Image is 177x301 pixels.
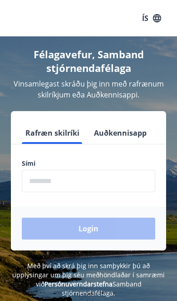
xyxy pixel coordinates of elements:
span: Með því að skrá þig inn samþykkir þú að upplýsingar um þig séu meðhöndlaðar í samræmi við Samband... [12,261,165,297]
button: Rafræn skilríki [22,122,83,144]
button: ÍS [137,10,166,26]
h4: Félagavefur, Samband stjórnendafélaga [11,47,166,75]
button: Auðkennisapp [90,122,150,144]
span: Vinsamlegast skráðu þig inn með rafrænum skilríkjum eða Auðkennisappi. [14,79,164,100]
label: Sími [22,159,155,168]
a: Persónuverndarstefna [44,280,113,288]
